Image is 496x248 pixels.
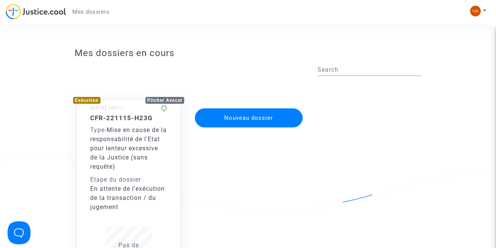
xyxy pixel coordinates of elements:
small: [DATE] 16h11 [90,105,123,111]
span: Mes dossiers [72,8,109,15]
span: Mise en cause de la responsabilité de l'Etat pour lenteur excessive de la Justice (sans requête) [90,126,167,170]
h5: CFR-221115-H23G [90,114,167,122]
a: Nouveau dossier [194,103,304,111]
img: jc-logo.svg [6,4,66,19]
span: Type [90,126,105,134]
div: Exécution [73,97,100,104]
a: Mes dossiers [66,6,115,18]
div: Pitcher Avocat [145,97,184,104]
button: Nouveau dossier [195,108,303,127]
iframe: Help Scout Beacon - Open [8,221,30,244]
h3: Mes dossiers en cours [75,48,421,59]
img: 653f322923872f6477a92bb2d7fb0529 [470,6,481,16]
span: - [90,126,107,134]
div: Etape du dossier [90,175,167,184]
div: En attente de l'exécution de la transaction / du jugement [90,184,167,212]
